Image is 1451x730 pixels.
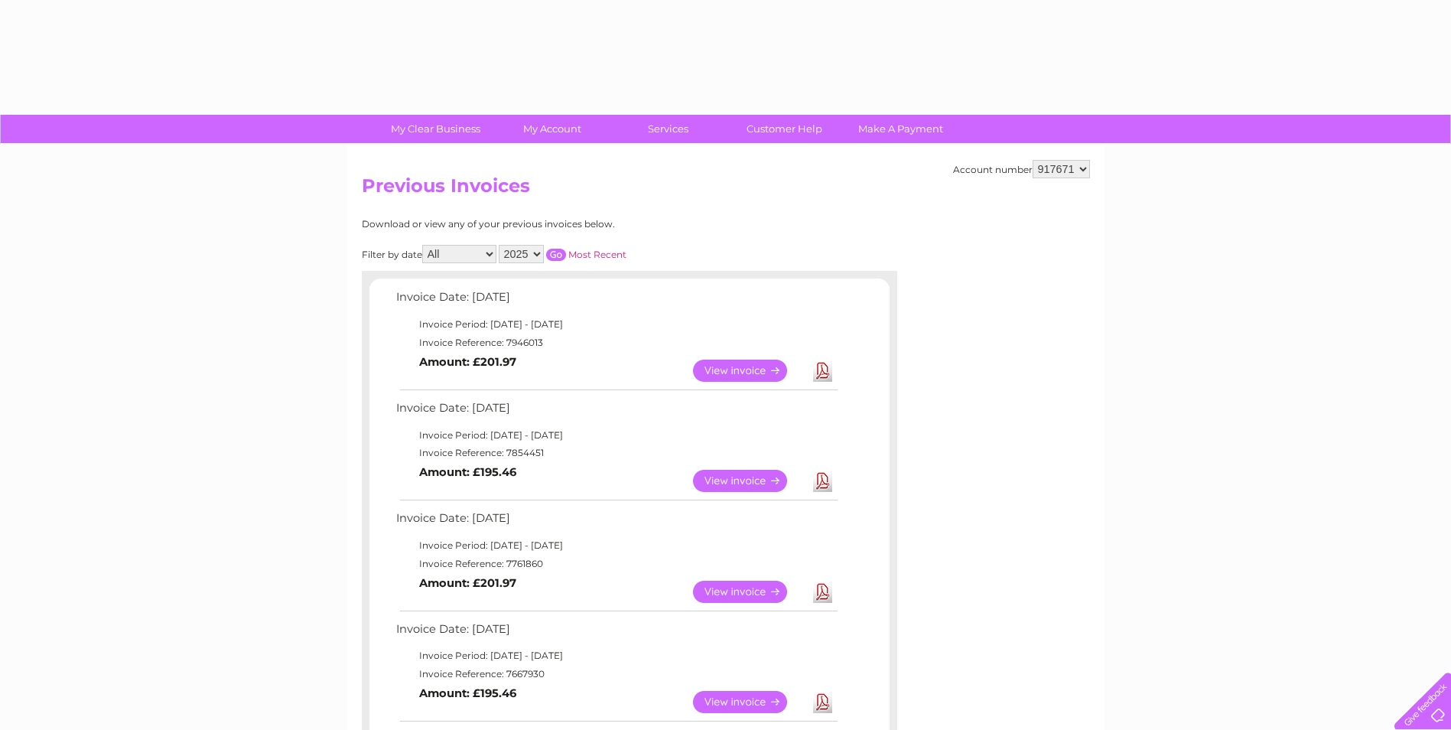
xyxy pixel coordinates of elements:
td: Invoice Date: [DATE] [392,398,840,426]
td: Invoice Reference: 7667930 [392,665,840,683]
td: Invoice Period: [DATE] - [DATE] [392,647,840,665]
td: Invoice Period: [DATE] - [DATE] [392,315,840,334]
td: Invoice Reference: 7761860 [392,555,840,573]
a: Download [813,691,832,713]
td: Invoice Date: [DATE] [392,508,840,536]
a: View [693,470,805,492]
b: Amount: £201.97 [419,355,516,369]
div: Account number [953,160,1090,178]
div: Filter by date [362,245,763,263]
a: Services [605,115,731,143]
b: Amount: £195.46 [419,686,516,700]
td: Invoice Reference: 7946013 [392,334,840,352]
a: View [693,581,805,603]
a: Make A Payment [838,115,964,143]
h2: Previous Invoices [362,175,1090,204]
b: Amount: £201.97 [419,576,516,590]
a: Download [813,470,832,492]
a: View [693,691,805,713]
a: View [693,360,805,382]
a: My Clear Business [373,115,499,143]
a: Download [813,360,832,382]
td: Invoice Date: [DATE] [392,619,840,647]
a: Download [813,581,832,603]
div: Download or view any of your previous invoices below. [362,219,763,230]
a: My Account [489,115,615,143]
td: Invoice Period: [DATE] - [DATE] [392,426,840,445]
a: Customer Help [721,115,848,143]
td: Invoice Reference: 7854451 [392,444,840,462]
td: Invoice Date: [DATE] [392,287,840,315]
a: Most Recent [568,249,626,260]
b: Amount: £195.46 [419,465,516,479]
td: Invoice Period: [DATE] - [DATE] [392,536,840,555]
